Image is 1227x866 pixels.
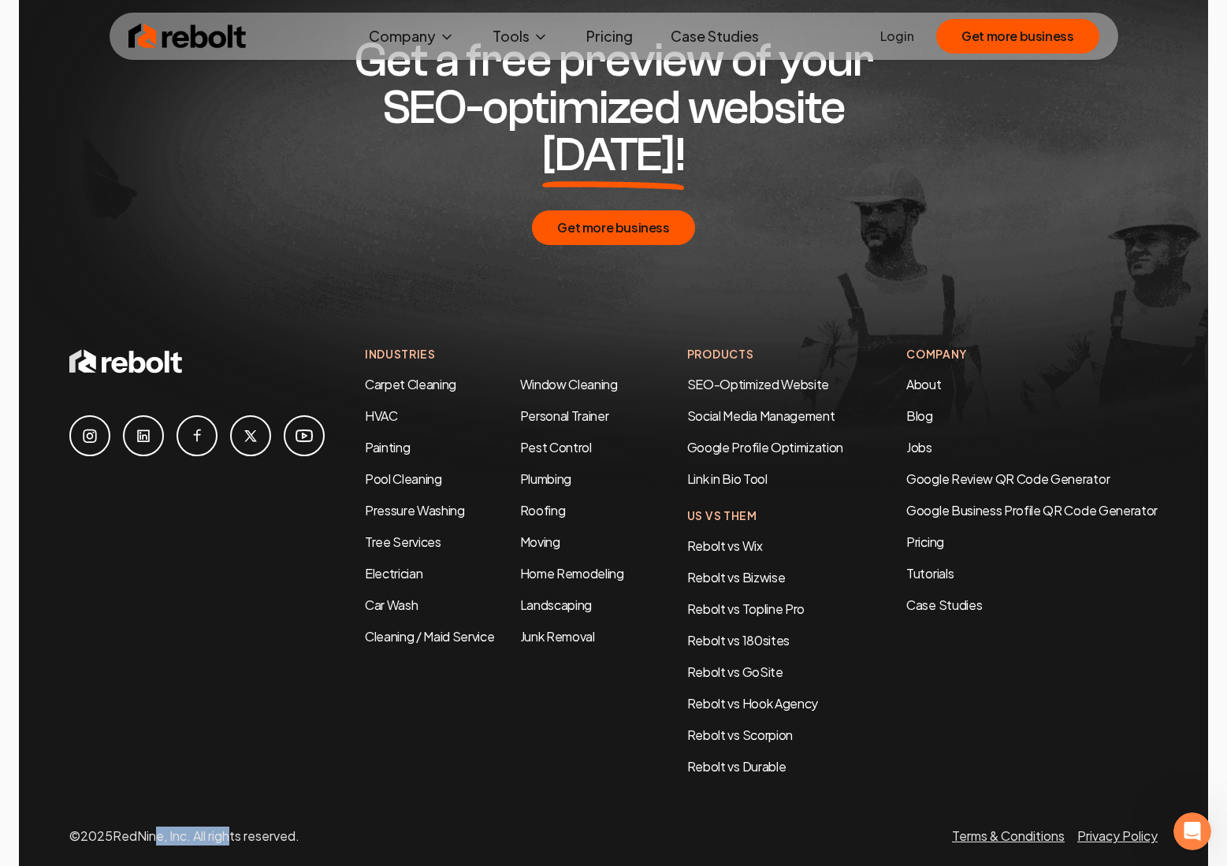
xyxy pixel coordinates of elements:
[365,597,418,613] a: Car Wash
[906,502,1158,518] a: Google Business Profile QR Code Generator
[687,376,829,392] a: SEO-Optimized Website
[687,507,843,524] h4: Us Vs Them
[906,439,932,455] a: Jobs
[687,663,783,680] a: Rebolt vs GoSite
[365,470,442,487] a: Pool Cleaning
[687,470,768,487] a: Link in Bio Tool
[520,376,618,392] a: Window Cleaning
[365,376,456,392] a: Carpet Cleaning
[687,727,793,743] a: Rebolt vs Scorpion
[520,407,609,424] a: Personal Trainer
[906,533,1158,552] a: Pricing
[1077,827,1158,844] a: Privacy Policy
[356,20,467,52] button: Company
[687,439,843,455] a: Google Profile Optimization
[520,533,560,550] a: Moving
[687,632,790,649] a: Rebolt vs 180sites
[936,19,1099,54] button: Get more business
[687,695,818,712] a: Rebolt vs Hook Agency
[687,600,805,617] a: Rebolt vs Topline Pro
[687,407,835,424] a: Social Media Management
[952,827,1065,844] a: Terms & Conditions
[69,827,299,846] p: © 2025 RedNine, Inc. All rights reserved.
[906,407,933,424] a: Blog
[687,758,786,775] a: Rebolt vs Durable
[520,502,566,518] a: Roofing
[687,569,786,585] a: Rebolt vs Bizwise
[365,439,410,455] a: Painting
[311,37,917,179] h2: Get a free preview of your SEO-optimized website
[542,132,685,179] span: [DATE]!
[906,346,1158,362] h4: Company
[906,596,1158,615] a: Case Studies
[128,20,247,52] img: Rebolt Logo
[687,537,763,554] a: Rebolt vs Wix
[906,376,941,392] a: About
[365,533,441,550] a: Tree Services
[365,346,624,362] h4: Industries
[520,628,595,645] a: Junk Removal
[365,628,495,645] a: Cleaning / Maid Service
[480,20,561,52] button: Tools
[658,20,772,52] a: Case Studies
[1173,812,1211,850] iframe: Intercom live chat
[520,597,592,613] a: Landscaping
[365,565,422,582] a: Electrician
[574,20,645,52] a: Pricing
[365,407,398,424] a: HVAC
[906,470,1110,487] a: Google Review QR Code Generator
[880,27,914,46] a: Login
[687,346,843,362] h4: Products
[520,470,571,487] a: Plumbing
[906,564,1158,583] a: Tutorials
[520,439,592,455] a: Pest Control
[532,210,694,245] button: Get more business
[365,502,465,518] a: Pressure Washing
[520,565,624,582] a: Home Remodeling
